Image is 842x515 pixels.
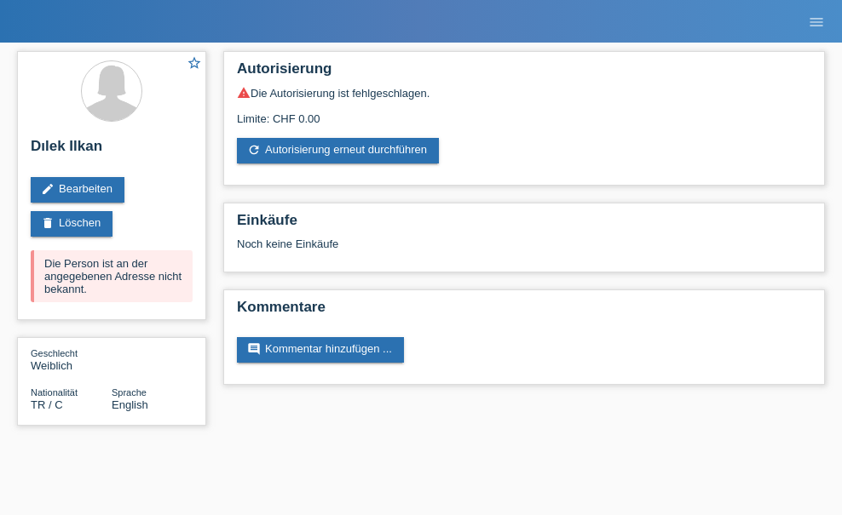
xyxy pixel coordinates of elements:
[799,16,833,26] a: menu
[237,299,811,324] h2: Kommentare
[187,55,202,71] i: star_border
[187,55,202,73] a: star_border
[31,387,78,398] span: Nationalität
[808,14,825,31] i: menu
[112,398,148,411] span: English
[31,398,63,411] span: Türkei / C / 25.08.2021
[237,337,404,363] a: commentKommentar hinzufügen ...
[237,138,439,163] a: refreshAutorisierung erneut durchführen
[31,250,193,302] div: Die Person ist an der angegebenen Adresse nicht bekannt.
[247,143,261,157] i: refresh
[31,177,124,203] a: editBearbeiten
[247,342,261,356] i: comment
[237,100,811,125] div: Limite: CHF 0.00
[31,211,112,237] a: deleteLöschen
[31,346,112,372] div: Weiblich
[237,86,251,100] i: warning
[112,387,147,398] span: Sprache
[237,212,811,237] h2: Einkäufe
[237,237,811,263] div: Noch keine Einkäufe
[31,348,78,358] span: Geschlecht
[237,86,811,100] div: Die Autorisierung ist fehlgeschlagen.
[41,182,55,196] i: edit
[237,60,811,86] h2: Autorisierung
[41,216,55,230] i: delete
[31,138,193,163] h2: Dılek Ilkan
